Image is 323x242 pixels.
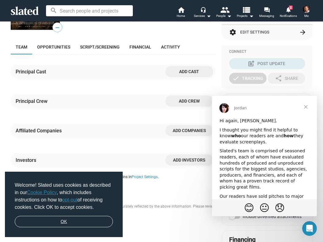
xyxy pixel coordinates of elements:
[170,6,192,20] a: Home
[129,45,151,49] span: Financial
[177,6,185,14] mat-icon: home
[275,73,298,84] div: Share
[16,127,64,134] div: Affiliated Companies
[177,12,185,20] span: Home
[27,190,57,195] a: Cookie Policy
[205,12,212,20] mat-icon: arrow_drop_down
[15,216,113,228] a: dismiss cookie message
[259,12,274,20] span: Messaging
[229,73,267,84] button: Tracking
[303,6,310,13] img: Aubrey Trujillo
[241,5,250,14] mat-icon: view_list
[232,75,240,82] mat-icon: check
[302,221,317,236] iframe: Intercom live chat
[264,7,270,13] mat-icon: forum
[299,4,314,20] button: Aubrey TrujilloMe
[46,5,133,16] input: Search people and projects
[37,45,70,49] span: Opportunities
[125,40,156,54] a: Financial
[212,96,317,216] iframe: Intercom live chat message
[232,73,263,84] div: Tracking
[161,45,180,49] span: Activity
[200,7,206,12] mat-icon: headset_mic
[32,106,42,118] span: 😊
[16,157,39,163] div: Investors
[15,181,113,211] span: Welcome! Slated uses cookies as described in our , which includes instructions on how to of recei...
[170,125,208,136] span: Add companies
[289,6,293,10] span: 2
[80,45,120,49] span: Script/Screening
[170,154,208,166] span: Add investors
[45,104,60,119] span: neutral face reaction
[60,104,75,119] span: disappointed reaction
[216,12,232,20] div: People
[213,6,235,20] button: People
[268,73,305,84] button: Share
[170,66,208,77] span: Add cast
[132,175,158,180] button: Project Settings
[229,58,305,69] button: Post Update
[16,98,50,104] div: Principal Crew
[47,106,57,118] span: 😐
[243,214,302,219] span: Include unverified attachments
[165,154,213,166] button: Add investors
[29,104,45,119] span: blush reaction
[229,49,305,54] div: Connect
[63,106,73,118] span: 😞
[170,96,208,107] span: Add crew
[75,40,125,54] a: Script/Screening
[248,12,255,20] mat-icon: arrow_drop_down
[156,40,185,54] a: Activity
[165,96,213,107] button: Add crew
[235,6,256,20] button: Projects
[299,29,306,36] mat-icon: arrow_forward
[256,6,278,20] a: Messaging
[32,40,75,54] a: Opportunities
[248,60,255,67] mat-icon: post_add
[194,12,211,20] div: Services
[62,197,78,202] a: opt-out
[16,45,27,49] span: Team
[192,6,213,20] button: Services
[285,6,291,12] mat-icon: notifications
[8,98,97,134] div: Our readers have sold pitches to major networks, directed work that went to [GEOGRAPHIC_DATA], an...
[229,25,305,40] button: Edit Settings
[53,24,62,32] span: —
[229,29,236,36] mat-icon: settings
[165,66,213,77] button: Add cast
[5,172,123,237] div: cookieconsent
[16,68,48,75] div: Principal Cast
[304,12,309,20] span: Me
[280,12,297,20] span: Notifications
[11,40,32,54] a: Team
[220,5,229,14] mat-icon: people
[165,125,213,136] button: Add companies
[278,6,299,20] a: 2Notifications
[225,12,233,20] mat-icon: arrow_drop_down
[237,12,254,20] span: Projects
[249,58,285,69] div: Post Update
[275,75,282,82] mat-icon: share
